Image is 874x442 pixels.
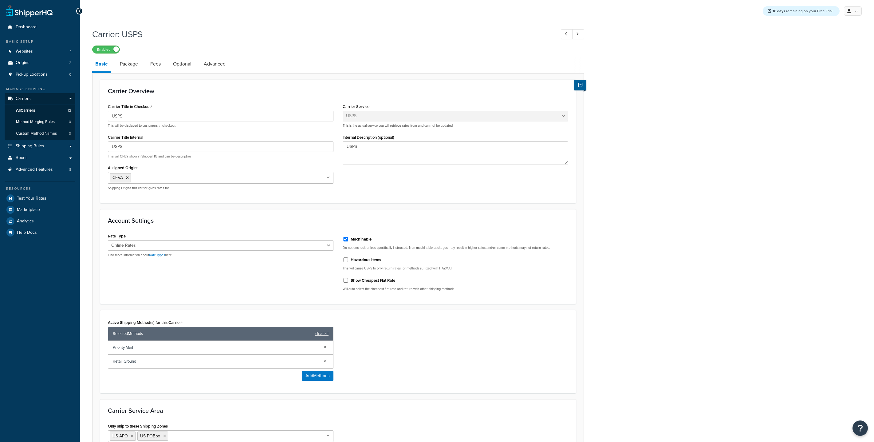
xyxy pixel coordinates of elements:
a: Marketplace [5,204,75,215]
span: Boxes [16,155,28,161]
label: Enabled [93,46,120,53]
a: Next Record [572,29,584,39]
li: Carriers [5,93,75,140]
a: Method Merging Rules0 [5,116,75,128]
a: Shipping Rules [5,141,75,152]
span: 12 [67,108,71,113]
span: Method Merging Rules [16,119,55,125]
span: Help Docs [17,230,37,235]
div: Basic Setup [5,39,75,44]
span: Test Your Rates [17,196,46,201]
a: Pickup Locations0 [5,69,75,80]
li: Custom Method Names [5,128,75,139]
a: Basic [92,57,111,73]
span: Carriers [16,96,31,102]
span: Priority Mail [113,343,319,352]
span: Selected Methods [113,329,312,338]
span: Advanced Features [16,167,53,172]
a: Boxes [5,152,75,164]
strong: 16 days [773,8,785,14]
h3: Carrier Service Area [108,407,568,414]
a: Fees [147,57,164,71]
span: Analytics [17,219,34,224]
span: Custom Method Names [16,131,57,136]
a: Websites1 [5,46,75,57]
span: 2 [69,60,71,66]
span: Marketplace [17,207,40,213]
span: Dashboard [16,25,37,30]
div: Manage Shipping [5,86,75,92]
a: Advanced [201,57,229,71]
p: This is the actual service you will retrieve rates from and can not be updated [343,123,568,128]
a: Previous Record [561,29,573,39]
a: Carriers [5,93,75,105]
li: Method Merging Rules [5,116,75,128]
a: Advanced Features8 [5,164,75,175]
a: Analytics [5,216,75,227]
span: remaining on your Free Trial [773,8,833,14]
a: Optional [170,57,195,71]
a: Test Your Rates [5,193,75,204]
span: Shipping Rules [16,144,44,149]
a: Help Docs [5,227,75,238]
div: Resources [5,186,75,191]
span: 0 [69,72,71,77]
button: Open Resource Center [852,420,868,436]
p: Do not uncheck unless specifically instructed. Non-machinable packages may result in higher rates... [343,245,568,250]
span: All Carriers [16,108,35,113]
a: Origins2 [5,57,75,69]
p: This will ONLY show in ShipperHQ and can be descriptive [108,154,333,159]
a: clear all [315,329,329,338]
span: US APO [112,433,128,439]
span: 8 [69,167,71,172]
label: Show Cheapest Flat Rate [351,278,395,283]
p: Find more information about here. [108,253,333,257]
a: Custom Method Names0 [5,128,75,139]
label: Machinable [351,237,372,242]
label: Internal Description (optional) [343,135,394,140]
label: Hazardous Items [351,257,381,263]
span: Origins [16,60,30,66]
label: Carrier Title Internal [108,135,143,140]
label: Carrier Service [343,104,369,109]
li: Advanced Features [5,164,75,175]
li: Pickup Locations [5,69,75,80]
a: Rate Types [149,253,165,257]
span: CEVA [112,174,123,181]
p: Shipping Origins this carrier gives rates for [108,186,333,190]
textarea: USPS [343,141,568,164]
span: Pickup Locations [16,72,48,77]
a: Package [117,57,141,71]
span: 1 [70,49,71,54]
a: Dashboard [5,22,75,33]
p: This will cause USPS to only return rates for methods suffixed with HAZMAT [343,266,568,271]
span: Websites [16,49,33,54]
a: AllCarriers12 [5,105,75,116]
span: US POBox [140,433,160,439]
li: Origins [5,57,75,69]
label: Rate Type [108,234,126,238]
button: Show Help Docs [574,80,586,90]
label: Carrier Title in Checkout [108,104,152,109]
h1: Carrier: USPS [92,28,549,40]
button: AddMethods [302,371,333,381]
h3: Carrier Overview [108,88,568,94]
h3: Account Settings [108,217,568,224]
span: Retail Ground [113,357,319,366]
label: Active Shipping Method(s) for this Carrier [108,320,183,325]
span: 0 [69,119,71,125]
label: Assigned Origins [108,165,138,170]
li: Websites [5,46,75,57]
p: This will be displayed to customers at checkout [108,123,333,128]
span: 0 [69,131,71,136]
label: Only ship to these Shipping Zones [108,424,168,428]
p: Will auto select the cheapest flat rate and return with other shipping methods [343,287,568,291]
